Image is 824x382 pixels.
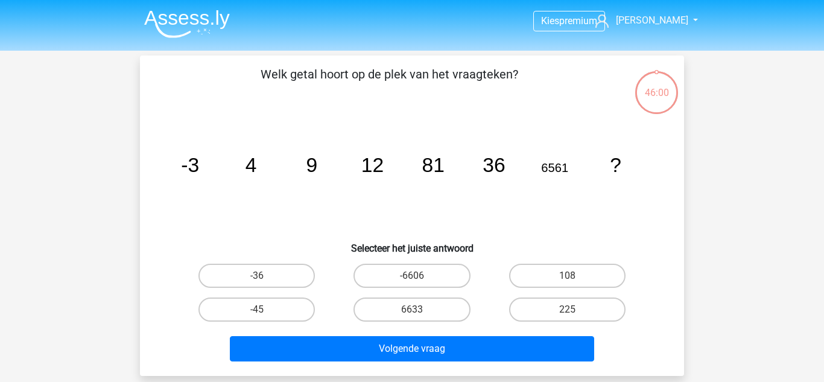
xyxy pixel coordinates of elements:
[541,161,568,174] tspan: 6561
[353,264,470,288] label: -6606
[616,14,688,26] span: [PERSON_NAME]
[591,13,689,28] a: [PERSON_NAME]
[144,10,230,38] img: Assessly
[483,154,505,176] tspan: 36
[534,13,604,29] a: Kiespremium
[634,70,679,100] div: 46:00
[159,233,665,254] h6: Selecteer het juiste antwoord
[541,15,559,27] span: Kies
[246,154,257,176] tspan: 4
[509,264,626,288] label: 108
[159,65,620,101] p: Welk getal hoort op de plek van het vraagteken?
[559,15,597,27] span: premium
[198,298,315,322] label: -45
[610,154,621,176] tspan: ?
[353,298,470,322] label: 6633
[198,264,315,288] label: -36
[230,336,595,361] button: Volgende vraag
[361,154,384,176] tspan: 12
[509,298,626,322] label: 225
[181,154,199,176] tspan: -3
[422,154,445,176] tspan: 81
[306,154,317,176] tspan: 9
